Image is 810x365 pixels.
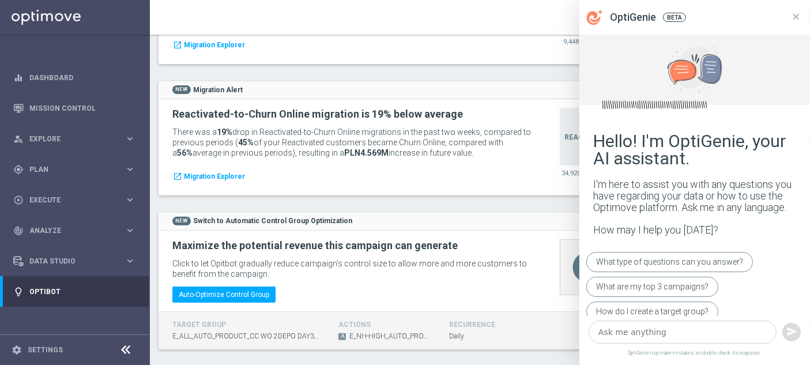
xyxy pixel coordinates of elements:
[29,258,125,265] span: Data Studio
[172,127,534,158] p: There was a drop in Reactivated-to-Churn Online migrations in the past two weeks, compared to pre...
[586,277,718,297] div: What are my top 3 campaigns?
[172,321,321,329] h4: target group
[344,148,389,157] b: PLN4.569M
[29,197,125,204] span: Execute
[13,225,24,236] i: track_changes
[13,256,125,266] div: Data Studio
[172,107,534,121] h2: Reactivated-to-Churn Online migration is 19% below average
[614,45,775,94] img: OptiGenie Welcome Hero Banner
[13,164,24,175] i: gps_fixed
[593,133,796,167] div: Hello! I'm OptiGenie, your AI assistant.
[586,252,753,272] div: What type of questions can you answer?
[173,40,182,50] i: launch
[177,148,193,157] b: 56%
[663,13,686,22] span: BETA
[13,164,125,175] div: Plan
[12,345,22,355] i: settings
[172,287,276,303] button: Auto-Optimize Control Group
[125,133,135,144] i: keyboard_arrow_right
[194,86,243,94] strong: Migration Alert
[238,138,254,147] b: 45%
[217,127,232,137] b: 19%
[29,166,125,173] span: Plan
[579,348,810,365] span: OptiGenie may make mistakes, so double-check its response.
[570,249,616,286] i: swap_vert_circle
[13,62,135,93] div: Dashboard
[13,134,136,144] button: person_search Explore keyboard_arrow_right
[194,217,353,225] strong: Switch to Automatic Control Group Optimization
[29,93,135,123] a: Mission Control
[338,333,346,340] span: A
[184,172,245,182] span: Migration Explorer
[338,321,432,329] h4: actions
[560,133,617,141] h4: Reactivated
[449,332,464,341] span: Daily
[172,332,321,341] span: E_ALL_AUTO_PRODUCT_CC WO 2DEPO DAY3_DAILY
[13,195,24,205] i: play_circle_outline
[172,217,191,225] span: NEW
[13,225,125,236] div: Analyze
[13,287,136,296] button: lightbulb Optibot
[449,321,542,329] h4: recurrence
[560,37,617,47] p: 9,448 customers
[593,224,718,236] b: How may I help you [DATE]?
[173,172,182,182] i: launch
[28,347,63,353] a: Settings
[184,40,245,50] span: Migration Explorer
[29,227,125,234] span: Analyze
[560,168,617,179] p: 34,920 customers
[125,255,135,266] i: keyboard_arrow_right
[29,276,135,307] a: Optibot
[13,195,136,205] button: play_circle_outline Execute keyboard_arrow_right
[13,276,135,307] div: Optibot
[172,85,191,94] span: NEW
[172,239,534,253] h2: Maximize the potential revenue this campaign can generate
[13,226,136,235] button: track_changes Analyze keyboard_arrow_right
[29,136,125,142] span: Explore
[13,287,24,297] i: lightbulb
[13,257,136,266] button: Data Studio keyboard_arrow_right
[13,165,136,174] button: gps_fixed Plan keyboard_arrow_right
[13,104,136,113] button: Mission Control
[13,73,24,83] i: equalizer
[13,134,24,144] i: person_search
[125,164,135,175] i: keyboard_arrow_right
[125,194,135,205] i: keyboard_arrow_right
[125,225,135,236] i: keyboard_arrow_right
[29,62,135,93] a: Dashboard
[349,332,432,341] span: E_NH-HIGH_AUTO_PRODUCT_CC WO 2DEPO DAY3_DAILY
[13,73,136,82] button: equalizer Dashboard
[13,134,125,144] div: Explore
[13,195,125,205] div: Execute
[602,100,718,110] img: Wavey line detail
[13,93,135,123] div: Mission Control
[586,302,718,322] div: How do I create a target group?
[172,258,534,279] p: Click to let Opitbot gradually reduce campaign’s control size to allow more and more customers to...
[593,179,796,213] div: I'm here to assist you with any questions you have regarding your data or how to use the Optimove...
[587,10,603,25] svg: OptiGenie Icon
